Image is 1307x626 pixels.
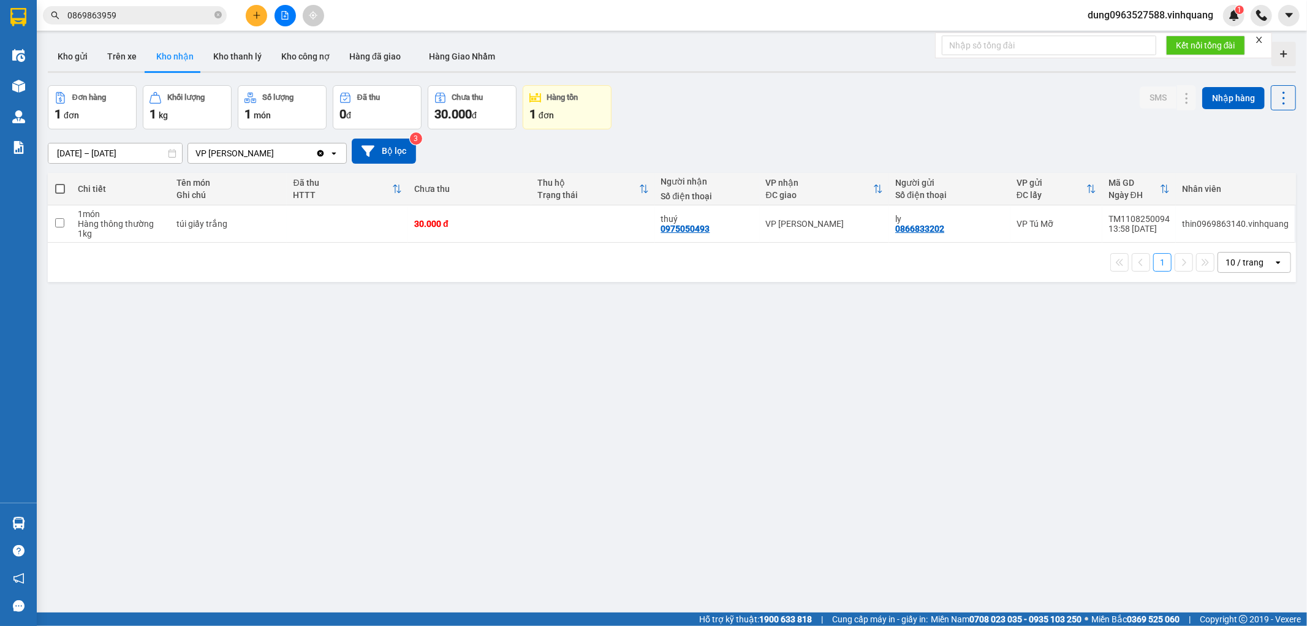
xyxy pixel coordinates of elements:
[1017,178,1086,188] div: VP gửi
[452,93,483,102] div: Chưa thu
[275,147,276,159] input: Selected VP DƯƠNG ĐÌNH NGHỆ.
[203,42,271,71] button: Kho thanh lý
[1127,614,1180,624] strong: 0369 525 060
[293,190,392,200] div: HTTT
[1255,36,1263,44] span: close
[1229,10,1240,21] img: icon-new-feature
[254,110,271,120] span: món
[329,148,339,158] svg: open
[523,85,612,129] button: Hàng tồn1đơn
[64,110,79,120] span: đơn
[1182,219,1289,229] div: thin0969863140.vinhquang
[1237,6,1241,14] span: 1
[244,107,251,121] span: 1
[214,11,222,18] span: close-circle
[1153,253,1172,272] button: 1
[275,5,296,26] button: file-add
[287,173,408,205] th: Toggle SortBy
[13,545,25,557] span: question-circle
[766,190,874,200] div: ĐC giao
[1108,224,1170,234] div: 13:58 [DATE]
[30,39,129,52] strong: PHIẾU GỬI HÀNG
[51,11,59,20] span: search
[42,66,117,89] strong: : [DOMAIN_NAME]
[931,613,1082,626] span: Miền Nam
[410,132,422,145] sup: 3
[1010,173,1102,205] th: Toggle SortBy
[1202,87,1265,109] button: Nhập hàng
[428,85,517,129] button: Chưa thu30.000đ
[246,5,267,26] button: plus
[1271,42,1296,66] div: Tạo kho hàng mới
[699,613,812,626] span: Hỗ trợ kỹ thuật:
[766,178,874,188] div: VP nhận
[1226,256,1263,269] div: 10 / trang
[238,85,327,129] button: Số lượng1món
[64,67,93,77] span: Website
[12,49,25,62] img: warehouse-icon
[97,42,146,71] button: Trên xe
[10,8,26,26] img: logo-vxr
[12,110,25,123] img: warehouse-icon
[547,93,578,102] div: Hàng tồn
[1256,10,1267,21] img: phone-icon
[67,9,212,22] input: Tìm tên, số ĐT hoặc mã đơn
[357,93,380,102] div: Đã thu
[78,184,164,194] div: Chi tiết
[339,107,346,121] span: 0
[1102,173,1176,205] th: Toggle SortBy
[1108,178,1160,188] div: Mã GD
[969,614,1082,624] strong: 0708 023 035 - 0935 103 250
[252,11,261,20] span: plus
[146,42,203,71] button: Kho nhận
[13,600,25,612] span: message
[195,147,274,159] div: VP [PERSON_NAME]
[333,85,422,129] button: Đã thu0đ
[78,229,164,239] div: 1 kg
[895,224,944,234] div: 0866833202
[352,139,416,164] button: Bộ lọc
[1182,184,1289,194] div: Nhân viên
[539,110,554,120] span: đơn
[48,143,182,163] input: Select a date range.
[131,34,237,50] span: DDN1208250349
[12,517,25,530] img: warehouse-icon
[176,219,281,229] div: túi giấy trắng
[78,209,164,219] div: 1 món
[72,93,106,102] div: Đơn hàng
[895,190,1004,200] div: Số điện thoại
[262,93,294,102] div: Số lượng
[159,110,168,120] span: kg
[661,214,754,224] div: thuý
[1017,219,1096,229] div: VP Tú Mỡ
[429,52,495,61] span: Hàng Giao Nhầm
[414,184,525,194] div: Chưa thu
[36,10,124,36] strong: CÔNG TY TNHH VĨNH QUANG
[942,36,1156,55] input: Nhập số tổng đài
[531,173,654,205] th: Toggle SortBy
[339,42,411,71] button: Hàng đã giao
[13,573,25,584] span: notification
[760,173,890,205] th: Toggle SortBy
[346,110,351,120] span: đ
[12,80,25,93] img: warehouse-icon
[537,178,638,188] div: Thu hộ
[7,18,28,70] img: logo
[529,107,536,121] span: 1
[821,613,823,626] span: |
[150,107,156,121] span: 1
[832,613,928,626] span: Cung cấp máy in - giấy in:
[78,219,164,229] div: Hàng thông thường
[1189,613,1191,626] span: |
[167,93,205,102] div: Khối lượng
[143,85,232,129] button: Khối lượng1kg
[661,224,710,234] div: 0975050493
[895,214,1004,224] div: ly
[895,178,1004,188] div: Người gửi
[537,190,638,200] div: Trạng thái
[1239,615,1248,624] span: copyright
[303,5,324,26] button: aim
[271,42,339,71] button: Kho công nợ
[176,178,281,188] div: Tên món
[1284,10,1295,21] span: caret-down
